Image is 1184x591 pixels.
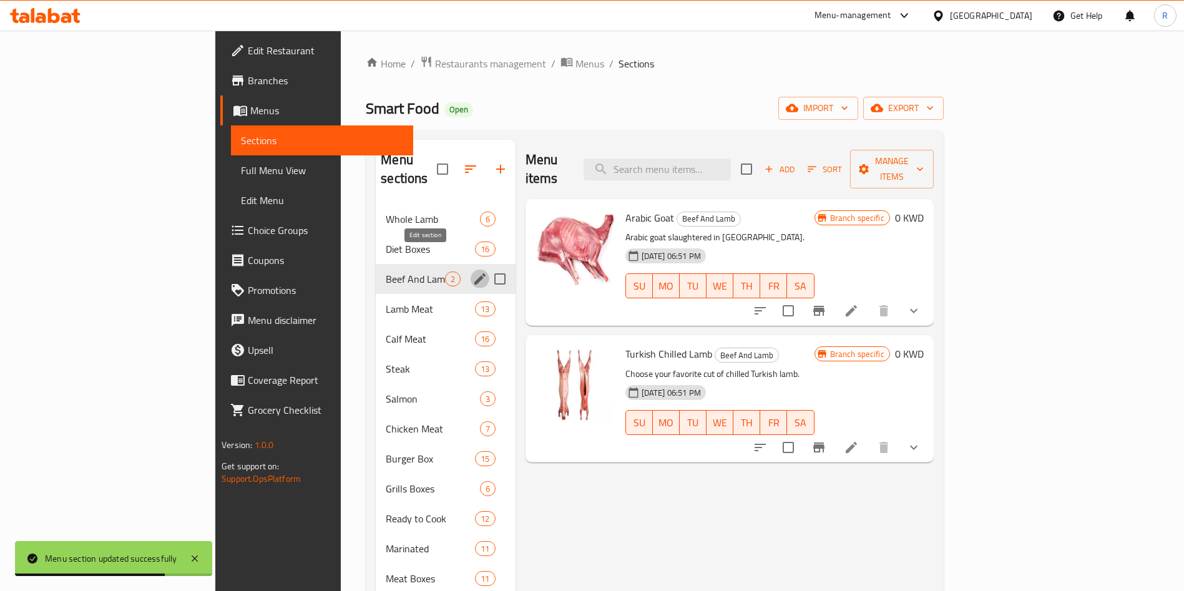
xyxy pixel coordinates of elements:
[220,275,413,305] a: Promotions
[486,154,516,184] button: Add section
[476,243,494,255] span: 16
[480,421,496,436] div: items
[825,348,889,360] span: Branch specific
[677,212,740,226] span: Beef And Lamb
[787,410,814,435] button: SA
[625,208,674,227] span: Arabic Goat
[869,432,899,462] button: delete
[386,391,479,406] div: Salmon
[376,384,515,414] div: Salmon3
[712,414,728,432] span: WE
[680,410,707,435] button: TU
[536,209,615,289] img: Arabic Goat
[376,234,515,264] div: Diet Boxes16
[906,440,921,455] svg: Show Choices
[480,481,496,496] div: items
[637,250,706,262] span: [DATE] 06:51 PM
[386,331,475,346] div: Calf Meat
[1162,9,1168,22] span: R
[220,245,413,275] a: Coupons
[376,324,515,354] div: Calf Meat16
[386,511,475,526] div: Ready to Cook
[248,373,403,388] span: Coverage Report
[386,361,475,376] span: Steak
[738,277,755,295] span: TH
[386,481,479,496] span: Grills Boxes
[446,273,460,285] span: 2
[825,212,889,224] span: Branch specific
[475,571,495,586] div: items
[765,414,782,432] span: FR
[386,421,479,436] div: Chicken Meat
[476,333,494,345] span: 16
[376,354,515,384] div: Steak13
[255,437,274,453] span: 1.0.0
[222,471,301,487] a: Support.OpsPlatform
[248,343,403,358] span: Upsell
[481,213,495,225] span: 6
[386,541,475,556] div: Marinated
[248,313,403,328] span: Menu disclaimer
[760,273,787,298] button: FR
[860,154,924,185] span: Manage items
[366,56,944,72] nav: breadcrumb
[386,451,475,466] div: Burger Box
[481,393,495,405] span: 3
[220,335,413,365] a: Upsell
[220,395,413,425] a: Grocery Checklist
[386,271,444,286] span: Beef And Lamb
[475,301,495,316] div: items
[745,432,775,462] button: sort-choices
[619,56,654,71] span: Sections
[733,273,760,298] button: TH
[222,437,252,453] span: Version:
[775,434,801,461] span: Select to update
[248,253,403,268] span: Coupons
[906,303,921,318] svg: Show Choices
[471,270,489,288] button: edit
[45,552,177,565] div: Menu section updated successfully
[231,155,413,185] a: Full Menu View
[895,345,924,363] h6: 0 KWD
[715,348,779,363] div: Beef And Lamb
[386,571,475,586] span: Meat Boxes
[536,345,615,425] img: Turkish Chilled Lamb
[658,277,675,295] span: MO
[804,296,834,326] button: Branch-specific-item
[895,209,924,227] h6: 0 KWD
[476,363,494,375] span: 13
[787,273,814,298] button: SA
[658,414,675,432] span: MO
[481,483,495,495] span: 6
[715,348,778,363] span: Beef And Lamb
[250,103,403,118] span: Menus
[435,56,546,71] span: Restaurants management
[526,150,569,188] h2: Menu items
[248,73,403,88] span: Branches
[800,160,850,179] span: Sort items
[222,458,279,474] span: Get support on:
[712,277,728,295] span: WE
[551,56,555,71] li: /
[386,212,479,227] span: Whole Lamb
[220,66,413,95] a: Branches
[480,212,496,227] div: items
[625,410,653,435] button: SU
[775,298,801,324] span: Select to update
[220,95,413,125] a: Menus
[804,432,834,462] button: Branch-specific-item
[444,104,473,115] span: Open
[625,273,653,298] button: SU
[680,273,707,298] button: TU
[481,423,495,435] span: 7
[844,303,859,318] a: Edit menu item
[584,159,731,180] input: search
[220,36,413,66] a: Edit Restaurant
[805,160,845,179] button: Sort
[560,56,604,72] a: Menus
[815,8,891,23] div: Menu-management
[241,133,403,148] span: Sections
[376,204,515,234] div: Whole Lamb6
